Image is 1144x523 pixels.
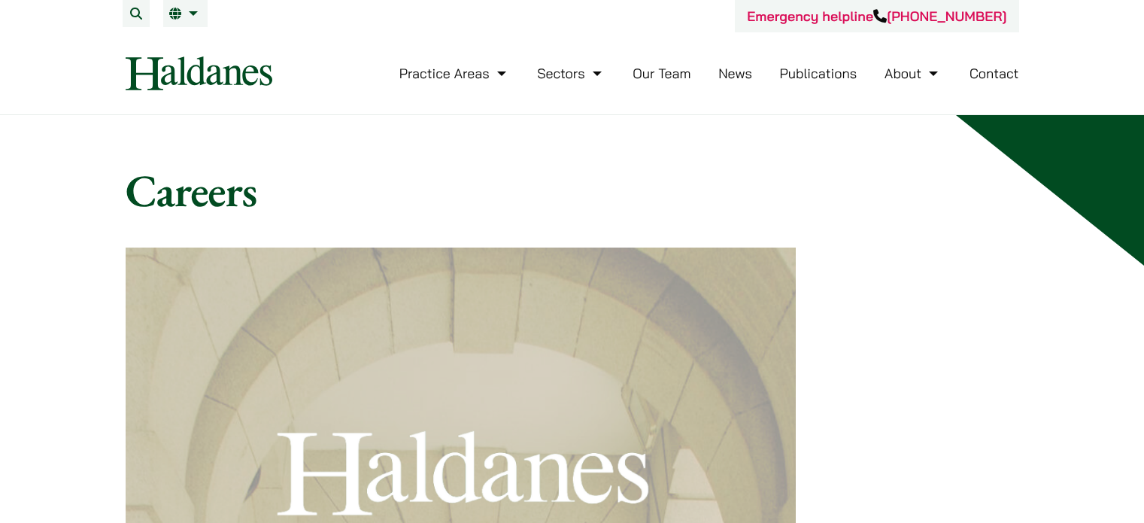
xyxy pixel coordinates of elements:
[780,65,857,82] a: Publications
[633,65,690,82] a: Our Team
[537,65,605,82] a: Sectors
[169,8,202,20] a: EN
[970,65,1019,82] a: Contact
[399,65,510,82] a: Practice Areas
[718,65,752,82] a: News
[747,8,1006,25] a: Emergency helpline[PHONE_NUMBER]
[126,163,1019,217] h1: Careers
[126,56,272,90] img: Logo of Haldanes
[885,65,942,82] a: About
